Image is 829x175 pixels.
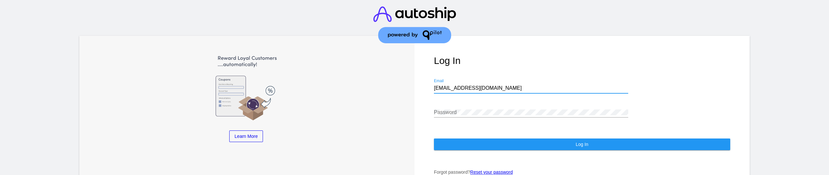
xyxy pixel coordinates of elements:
[234,134,258,139] span: Learn More
[470,170,513,175] a: Reset your password
[434,170,730,175] p: Forgot password?
[434,55,730,66] h1: Log In
[576,142,588,147] span: Log In
[434,85,628,91] input: Email
[393,55,687,121] img: Automate Campaigns with Zapier, QPilot and Klaviyo
[434,139,730,150] button: Log In
[229,130,263,142] a: Learn More
[99,55,393,121] img: Apply Coupons Automatically to Scheduled Orders with QPilot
